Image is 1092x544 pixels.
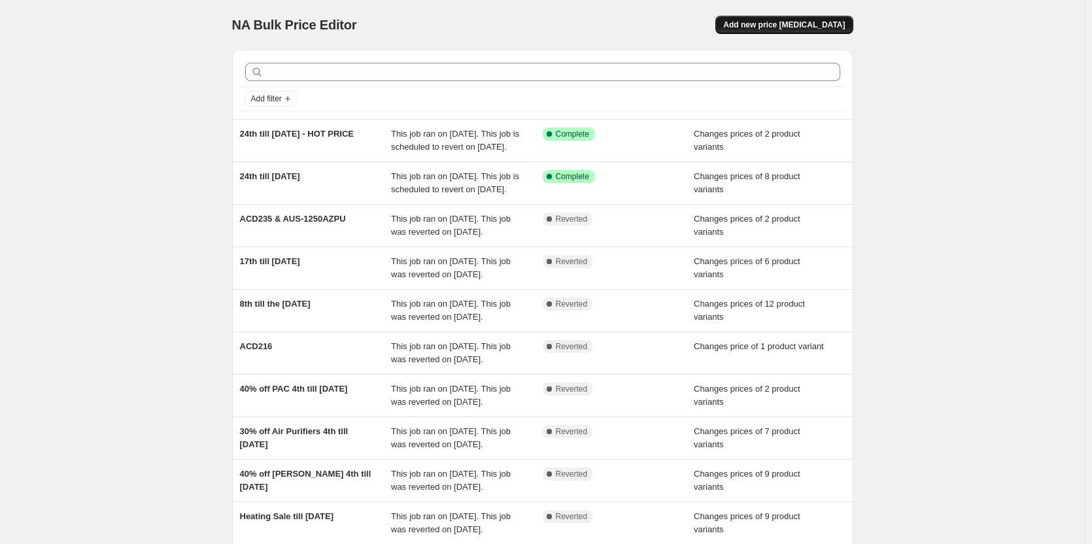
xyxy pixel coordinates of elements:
[556,469,588,479] span: Reverted
[694,511,800,534] span: Changes prices of 9 product variants
[556,129,589,139] span: Complete
[240,426,349,449] span: 30% off Air Purifiers 4th till [DATE]
[391,214,511,237] span: This job ran on [DATE]. This job was reverted on [DATE].
[391,384,511,407] span: This job ran on [DATE]. This job was reverted on [DATE].
[391,299,511,322] span: This job ran on [DATE]. This job was reverted on [DATE].
[694,256,800,279] span: Changes prices of 6 product variants
[694,299,805,322] span: Changes prices of 12 product variants
[694,171,800,194] span: Changes prices of 8 product variants
[240,469,371,492] span: 40% off [PERSON_NAME] 4th till [DATE]
[723,20,845,30] span: Add new price [MEDICAL_DATA]
[694,214,800,237] span: Changes prices of 2 product variants
[240,341,273,351] span: ACD216
[245,91,298,107] button: Add filter
[694,341,824,351] span: Changes price of 1 product variant
[391,256,511,279] span: This job ran on [DATE]. This job was reverted on [DATE].
[694,384,800,407] span: Changes prices of 2 product variants
[240,171,300,181] span: 24th till [DATE]
[694,129,800,152] span: Changes prices of 2 product variants
[232,18,357,32] span: NA Bulk Price Editor
[556,426,588,437] span: Reverted
[694,426,800,449] span: Changes prices of 7 product variants
[240,256,300,266] span: 17th till [DATE]
[556,341,588,352] span: Reverted
[556,171,589,182] span: Complete
[391,171,519,194] span: This job ran on [DATE]. This job is scheduled to revert on [DATE].
[556,511,588,522] span: Reverted
[556,384,588,394] span: Reverted
[715,16,853,34] button: Add new price [MEDICAL_DATA]
[556,299,588,309] span: Reverted
[694,469,800,492] span: Changes prices of 9 product variants
[391,341,511,364] span: This job ran on [DATE]. This job was reverted on [DATE].
[240,384,348,394] span: 40% off PAC 4th till [DATE]
[240,129,354,139] span: 24th till [DATE] - HOT PRICE
[391,469,511,492] span: This job ran on [DATE]. This job was reverted on [DATE].
[240,299,311,309] span: 8th till the [DATE]
[391,426,511,449] span: This job ran on [DATE]. This job was reverted on [DATE].
[391,129,519,152] span: This job ran on [DATE]. This job is scheduled to revert on [DATE].
[556,214,588,224] span: Reverted
[251,93,282,104] span: Add filter
[391,511,511,534] span: This job ran on [DATE]. This job was reverted on [DATE].
[240,511,334,521] span: Heating Sale till [DATE]
[240,214,346,224] span: ACD235 & AUS-1250AZPU
[556,256,588,267] span: Reverted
